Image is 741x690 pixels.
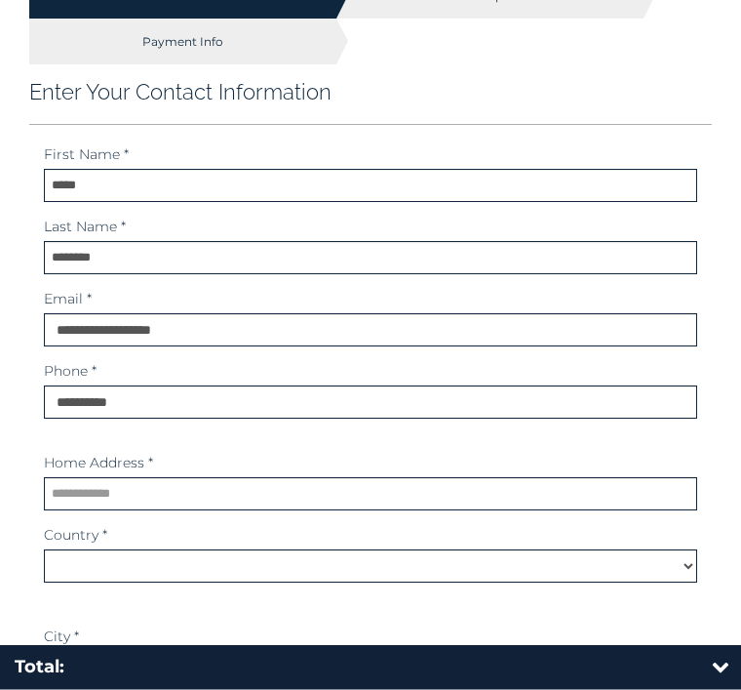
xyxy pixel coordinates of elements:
label: Home Address * [44,454,153,473]
h3: Enter Your Contact Information [29,80,712,105]
label: Phone * [44,362,97,382]
label: Last Name * [44,218,126,237]
label: City * [44,628,79,647]
label: Email * [44,290,92,309]
label: Country * [44,526,107,546]
strong: Total: [15,656,64,677]
label: First Name * [44,145,129,165]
